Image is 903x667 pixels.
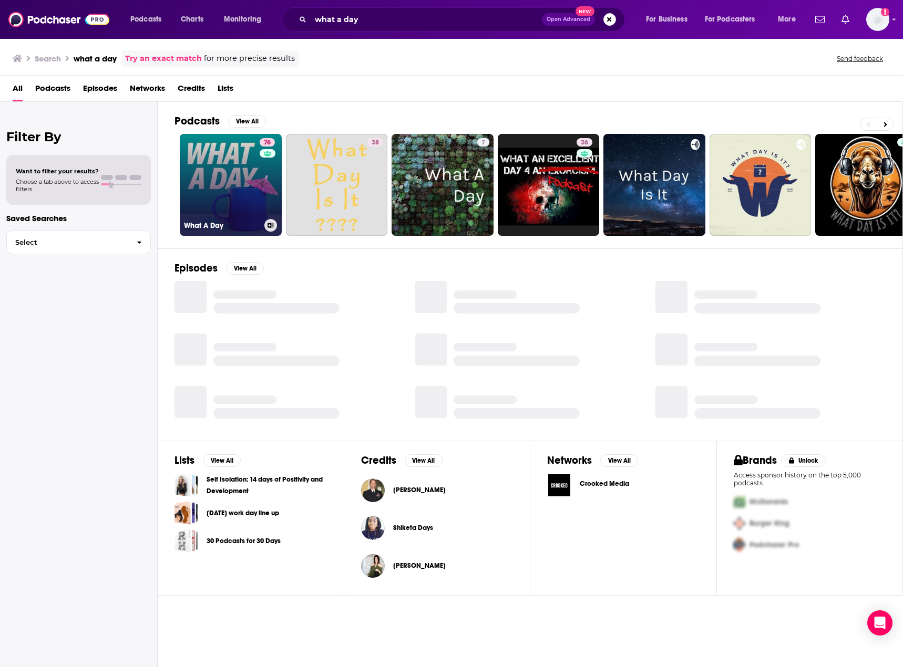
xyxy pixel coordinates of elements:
img: Shiketa Days [361,516,385,540]
button: Open AdvancedNew [542,13,595,26]
span: Podchaser Pro [750,540,799,549]
p: Saved Searches [6,213,151,223]
h3: What A Day [184,221,260,230]
h3: what a day [74,54,117,64]
span: Select [7,239,128,246]
img: Amanda McCune [361,554,385,578]
a: All [13,80,23,101]
img: Second Pro Logo [730,513,750,534]
button: Shiketa DaysShiketa Days [361,511,514,545]
a: 30 Podcasts for 30 Days [207,535,281,547]
button: Select [6,231,151,254]
button: open menu [639,11,701,28]
button: View All [226,262,264,275]
button: open menu [123,11,175,28]
span: for more precise results [204,53,295,65]
img: Mike Day [361,478,385,502]
a: Networks [130,80,165,101]
a: 38 [367,138,383,147]
span: For Business [646,12,687,27]
button: open menu [217,11,275,28]
button: View All [405,454,443,467]
a: Monday work day line up [175,501,198,525]
h2: Podcasts [175,114,220,128]
button: open menu [771,11,809,28]
h2: Filter By [6,129,151,144]
a: 36 [498,134,600,236]
span: Crooked Media [580,480,629,488]
a: ListsView All [175,454,241,467]
h3: Search [35,54,61,64]
span: 36 [581,138,588,148]
span: Episodes [83,80,117,101]
button: View All [600,454,638,467]
a: Amanda McCune [393,561,446,570]
button: Show profile menu [866,8,889,31]
button: Amanda McCuneAmanda McCune [361,549,514,582]
button: Mike DayMike Day [361,473,514,507]
h2: Episodes [175,262,218,275]
span: 7 [481,138,485,148]
h2: Networks [547,454,592,467]
div: Open Intercom Messenger [867,610,892,635]
span: [PERSON_NAME] [393,561,446,570]
a: Charts [174,11,210,28]
span: Burger King [750,519,789,528]
img: Podchaser - Follow, Share and Rate Podcasts [8,9,109,29]
a: EpisodesView All [175,262,264,275]
a: Lists [218,80,233,101]
span: Open Advanced [547,17,590,22]
span: McDonalds [750,497,788,506]
a: CreditsView All [361,454,443,467]
a: Mike Day [393,486,446,494]
a: 38 [286,134,388,236]
a: Credits [178,80,205,101]
span: Charts [181,12,203,27]
a: 7 [477,138,489,147]
span: New [576,6,594,16]
img: User Profile [866,8,889,31]
button: open menu [698,11,771,28]
img: Third Pro Logo [730,534,750,556]
span: Want to filter your results? [16,168,99,175]
button: Send feedback [834,54,886,63]
a: 76 [260,138,275,147]
div: Search podcasts, credits, & more... [292,7,635,32]
a: Self Isolation: 14 days of Positivity and Development [175,473,198,497]
h2: Lists [175,454,194,467]
a: [DATE] work day line up [207,507,279,519]
a: 7 [392,134,494,236]
input: Search podcasts, credits, & more... [311,11,542,28]
svg: Add a profile image [881,8,889,16]
span: More [778,12,796,27]
button: Crooked Media logoCrooked Media [547,473,700,497]
a: 30 Podcasts for 30 Days [175,529,198,553]
span: Monitoring [224,12,261,27]
a: Try an exact match [125,53,202,65]
img: First Pro Logo [730,491,750,513]
span: Logged in as mresewehr [866,8,889,31]
a: Self Isolation: 14 days of Positivity and Development [207,474,327,497]
h2: Brands [734,454,777,467]
button: View All [203,454,241,467]
span: Shiketa Days [393,524,433,532]
h2: Credits [361,454,396,467]
button: Unlock [781,454,826,467]
a: Show notifications dropdown [811,11,829,28]
p: Access sponsor history on the top 5,000 podcasts. [734,471,886,487]
a: Show notifications dropdown [837,11,854,28]
span: 76 [264,138,271,148]
a: NetworksView All [547,454,638,467]
span: [PERSON_NAME] [393,486,446,494]
a: Podcasts [35,80,70,101]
